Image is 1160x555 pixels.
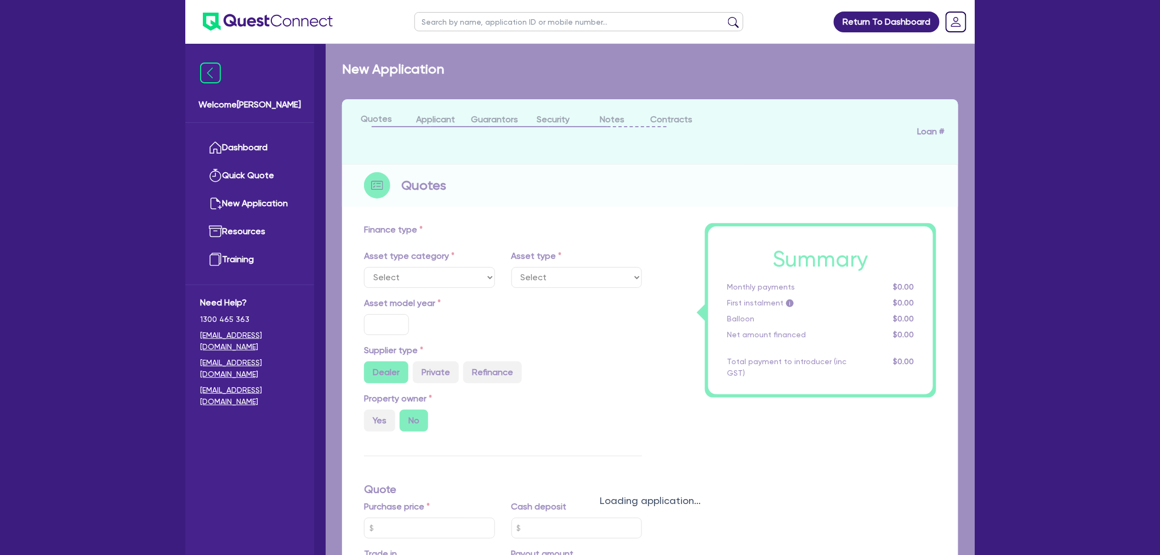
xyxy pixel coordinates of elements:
[209,253,222,266] img: training
[200,63,221,83] img: icon-menu-close
[834,12,940,32] a: Return To Dashboard
[200,314,299,325] span: 1300 465 363
[200,162,299,190] a: Quick Quote
[200,134,299,162] a: Dashboard
[200,246,299,274] a: Training
[326,493,975,508] div: Loading application...
[414,12,743,31] input: Search by name, application ID or mobile number...
[203,13,333,31] img: quest-connect-logo-blue
[198,98,301,111] span: Welcome [PERSON_NAME]
[942,8,970,36] a: Dropdown toggle
[200,218,299,246] a: Resources
[209,169,222,182] img: quick-quote
[200,190,299,218] a: New Application
[200,357,299,380] a: [EMAIL_ADDRESS][DOMAIN_NAME]
[209,197,222,210] img: new-application
[209,225,222,238] img: resources
[200,296,299,309] span: Need Help?
[200,330,299,353] a: [EMAIL_ADDRESS][DOMAIN_NAME]
[200,384,299,407] a: [EMAIL_ADDRESS][DOMAIN_NAME]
